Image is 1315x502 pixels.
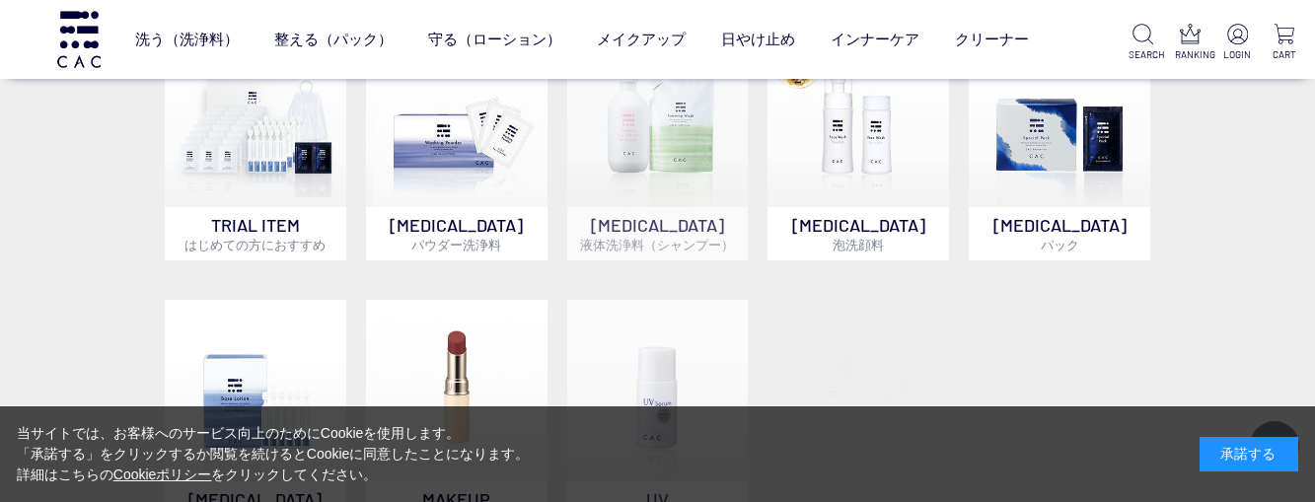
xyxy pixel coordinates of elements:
a: メイクアップ [597,14,686,66]
a: インナーケア [831,14,919,66]
div: 承諾する [1200,437,1298,471]
p: CART [1270,47,1299,62]
div: 当サイトでは、お客様へのサービス向上のためにCookieを使用します。 「承諾する」をクリックするか閲覧を続けるとCookieに同意したことになります。 詳細はこちらの をクリックしてください。 [17,423,530,485]
a: 泡洗顔料 [MEDICAL_DATA]泡洗顔料 [767,26,949,260]
p: [MEDICAL_DATA] [567,207,749,260]
a: SEARCH [1129,24,1158,62]
p: [MEDICAL_DATA] [366,207,548,260]
a: 日やけ止め [721,14,795,66]
p: LOGIN [1222,47,1252,62]
span: はじめての方におすすめ [184,237,326,252]
a: Cookieポリシー [113,466,212,482]
span: 液体洗浄料（シャンプー） [580,237,734,252]
p: SEARCH [1129,47,1158,62]
img: トライアルセット [165,26,346,207]
img: 泡洗顔料 [767,26,949,207]
a: LOGIN [1222,24,1252,62]
a: 洗う（洗浄料） [135,14,239,66]
a: [MEDICAL_DATA]パック [969,26,1150,260]
img: logo [54,11,104,67]
p: RANKING [1175,47,1205,62]
a: 整える（パック） [274,14,393,66]
a: トライアルセット TRIAL ITEMはじめての方におすすめ [165,26,346,260]
p: TRIAL ITEM [165,207,346,260]
span: 泡洗顔料 [833,237,884,252]
a: CART [1270,24,1299,62]
img: インナーケア [767,300,949,481]
a: RANKING [1175,24,1205,62]
span: パウダー洗浄料 [411,237,501,252]
p: [MEDICAL_DATA] [969,207,1150,260]
p: [MEDICAL_DATA] [767,207,949,260]
a: [MEDICAL_DATA]液体洗浄料（シャンプー） [567,26,749,260]
a: [MEDICAL_DATA]パウダー洗浄料 [366,26,548,260]
a: 守る（ローション） [428,14,561,66]
span: パック [1041,237,1079,252]
a: クリーナー [955,14,1029,66]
